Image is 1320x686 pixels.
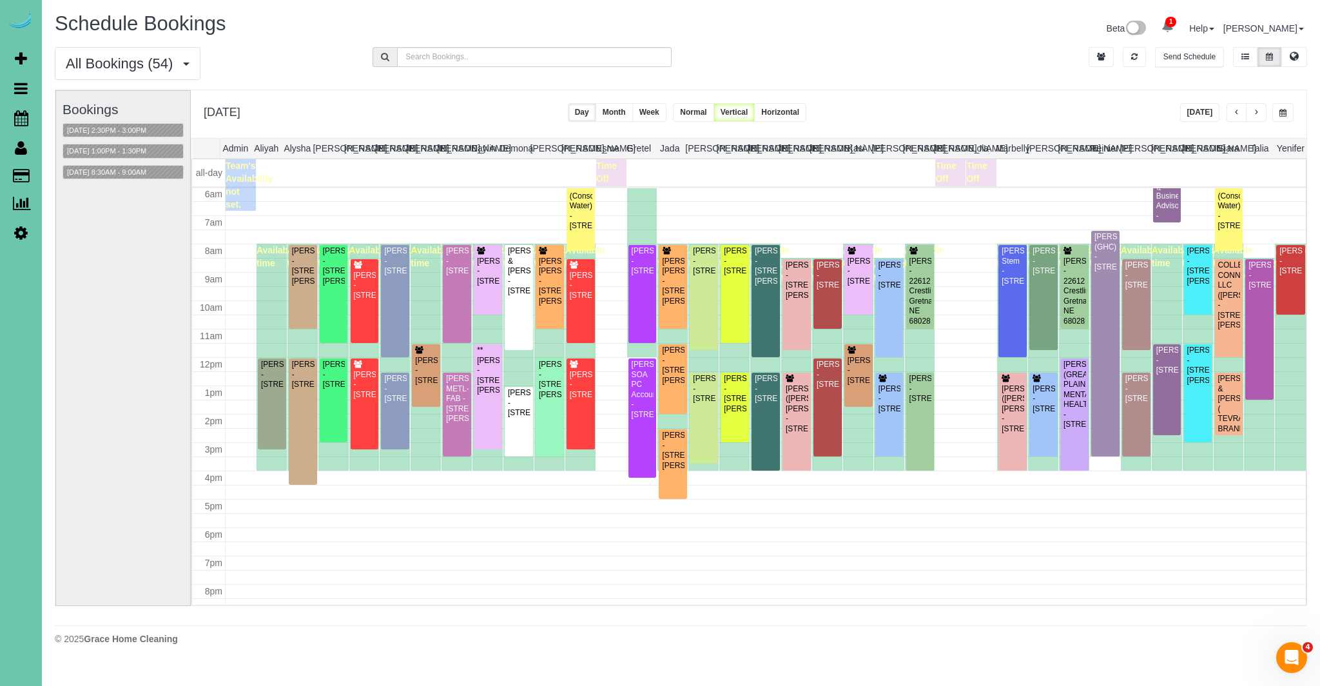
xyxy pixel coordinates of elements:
[322,360,345,389] div: [PERSON_NAME] - [STREET_ADDRESS]
[1028,245,1067,268] span: Available time
[200,359,222,369] span: 12pm
[66,55,179,72] span: All Bookings (54)
[569,370,592,400] div: [PERSON_NAME] - [STREET_ADDRESS]
[1218,374,1241,464] div: [PERSON_NAME] & [PERSON_NAME] ( TEVRA BRANDS ) - [STREET_ADDRESS][PERSON_NAME]
[568,103,596,122] button: Day
[1275,245,1314,268] span: Available time
[685,139,716,158] th: [PERSON_NAME]
[380,245,419,268] span: Available time
[688,245,728,268] span: Available time
[84,634,178,644] strong: Grace Home Cleaning
[63,124,150,137] button: [DATE] 2:30PM - 3:00PM
[1276,642,1307,673] iframe: Intercom live chat
[750,245,790,268] span: Available time
[291,360,315,389] div: [PERSON_NAME] - [STREET_ADDRESS]
[1275,139,1306,158] th: Yenifer
[534,245,574,268] span: Available time
[1107,23,1147,34] a: Beta
[596,103,633,122] button: Month
[966,161,987,184] span: Time Off
[1059,245,1098,268] span: Available time
[251,139,282,158] th: Aliyah
[291,246,315,286] div: [PERSON_NAME] - [STREET_ADDRESS][PERSON_NAME]
[205,529,222,540] span: 6pm
[538,360,561,400] div: [PERSON_NAME] - [STREET_ADDRESS][PERSON_NAME]
[673,103,713,122] button: Normal
[349,245,389,268] span: Available time
[1089,139,1120,158] th: Reinier
[812,259,851,282] span: Available time
[353,271,376,300] div: [PERSON_NAME] - [STREET_ADDRESS]
[592,139,623,158] th: Esme
[287,245,327,268] span: Available time
[205,473,222,483] span: 4pm
[565,245,605,268] span: Available time
[878,384,901,414] div: [PERSON_NAME] - [STREET_ADDRESS]
[723,246,746,276] div: [PERSON_NAME] - [STREET_ADDRESS]
[847,356,870,386] div: [PERSON_NAME] - [STREET_ADDRESS]
[1121,245,1160,268] span: Available time
[397,47,671,67] input: Search Bookings..
[383,246,407,276] div: [PERSON_NAME] - [STREET_ADDRESS]
[503,245,543,268] span: Available time
[692,246,715,276] div: [PERSON_NAME] - [STREET_ADDRESS]
[1032,246,1055,276] div: [PERSON_NAME] - [STREET_ADDRESS]
[442,245,481,268] span: Available time
[1180,103,1220,122] button: [DATE]
[507,246,530,296] div: [PERSON_NAME] & [PERSON_NAME] - [STREET_ADDRESS]
[816,260,839,290] div: [PERSON_NAME] - [STREET_ADDRESS]
[344,139,375,158] th: [PERSON_NAME]
[1120,139,1151,158] th: [PERSON_NAME]
[631,360,654,420] div: [PERSON_NAME] SOA PC Accountants - [STREET_ADDRESS]
[1187,246,1210,286] div: [PERSON_NAME] - [STREET_ADDRESS][PERSON_NAME]
[785,260,808,300] div: [PERSON_NAME] - [STREET_ADDRESS][PERSON_NAME]
[1214,245,1253,268] span: Available time
[692,374,715,404] div: [PERSON_NAME] - [STREET_ADDRESS]
[1027,139,1058,158] th: [PERSON_NAME]
[754,103,806,122] button: Horizontal
[996,139,1027,158] th: Marbelly
[754,246,777,286] div: [PERSON_NAME] - [STREET_ADDRESS][PERSON_NAME]
[1213,139,1244,158] th: Siara
[748,139,779,158] th: [PERSON_NAME]
[878,260,901,290] div: [PERSON_NAME] - [STREET_ADDRESS]
[810,139,840,158] th: [PERSON_NAME]
[1125,374,1148,404] div: [PERSON_NAME] - [STREET_ADDRESS]
[781,259,820,282] span: Available time
[1152,245,1191,268] span: Available time
[530,139,561,158] th: [PERSON_NAME]
[874,259,913,282] span: Available time
[205,387,222,398] span: 1pm
[257,245,296,268] span: Available time
[816,360,839,389] div: [PERSON_NAME] - [STREET_ADDRESS]
[1165,17,1176,27] span: 1
[1218,260,1241,330] div: COLLEGE CONNECTION, LLC ([PERSON_NAME]) - [STREET_ADDRESS][PERSON_NAME]
[713,103,755,122] button: Vertical
[965,139,996,158] th: Lola
[1156,346,1179,375] div: [PERSON_NAME] - [STREET_ADDRESS]
[63,166,150,179] button: [DATE] 8:30AM - 9:00AM
[1244,259,1283,282] span: Available time
[383,374,407,404] div: [PERSON_NAME] - [STREET_ADDRESS]
[1187,346,1210,386] div: [PERSON_NAME] - [STREET_ADDRESS][PERSON_NAME]
[437,139,468,158] th: [PERSON_NAME]
[1151,139,1182,158] th: [PERSON_NAME]
[1244,139,1275,158] th: Talia
[1223,23,1304,34] a: [PERSON_NAME]
[476,257,500,286] div: [PERSON_NAME] - [STREET_ADDRESS]
[754,374,777,404] div: [PERSON_NAME] - [STREET_ADDRESS]
[205,416,222,426] span: 2pm
[205,558,222,568] span: 7pm
[353,370,376,400] div: [PERSON_NAME] - [STREET_ADDRESS]
[445,374,469,424] div: [PERSON_NAME] METL-FAB - [STREET_ADDRESS][PERSON_NAME]
[779,139,810,158] th: [PERSON_NAME]
[657,245,697,268] span: Available time
[1248,260,1271,290] div: [PERSON_NAME] - [STREET_ADDRESS]
[1125,260,1148,290] div: [PERSON_NAME] - [STREET_ADDRESS]
[1182,139,1213,158] th: [PERSON_NAME]
[318,245,358,268] span: Available time
[1063,360,1086,429] div: [PERSON_NAME] (GREAT PLAINS MENTAL HEALTH) - [STREET_ADDRESS]
[840,139,871,158] th: Kasi
[472,245,512,268] span: Available time
[260,360,284,389] div: [PERSON_NAME] - [STREET_ADDRESS]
